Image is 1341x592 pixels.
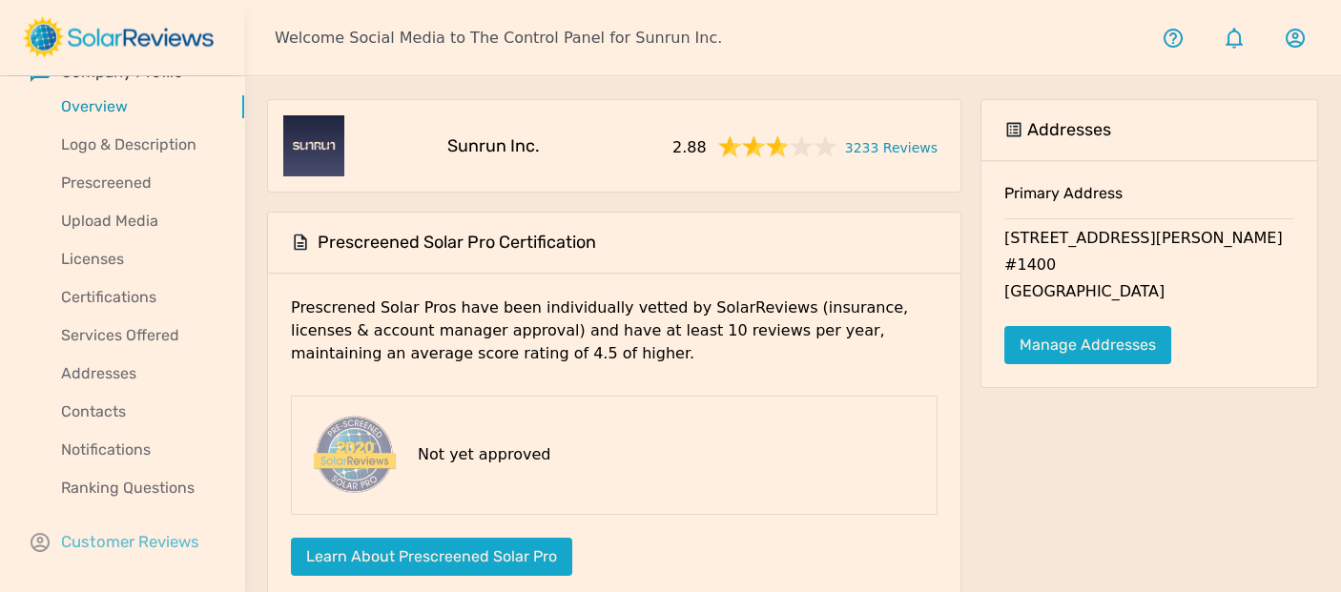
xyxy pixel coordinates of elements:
a: Services Offered [31,316,244,355]
h5: Addresses [1027,119,1111,141]
a: Manage Addresses [1004,326,1171,364]
h6: Primary Address [1004,184,1294,218]
p: Contacts [31,400,244,423]
h5: Sunrun Inc. [447,135,540,157]
a: Licenses [31,240,244,278]
p: Prescreened [31,172,244,194]
p: [GEOGRAPHIC_DATA] [1004,280,1294,307]
p: Ranking Questions [31,477,244,500]
a: Certifications [31,278,244,316]
a: 3233 Reviews [845,134,938,158]
p: Not yet approved [418,443,550,466]
h5: Prescreened Solar Pro Certification [318,232,596,254]
span: 2.88 [672,133,707,159]
a: Upload Media [31,202,244,240]
p: #1400 [1004,254,1294,280]
p: Upload Media [31,210,244,233]
a: Addresses [31,355,244,393]
p: Addresses [31,362,244,385]
img: prescreened-badge.png [307,412,399,499]
p: Customer Reviews [61,530,199,554]
a: Ranking Questions [31,469,244,507]
a: Prescreened [31,164,244,202]
a: Learn about Prescreened Solar Pro [291,547,572,565]
p: Prescrened Solar Pros have been individually vetted by SolarReviews (insurance, licenses & accoun... [291,296,938,380]
p: [STREET_ADDRESS][PERSON_NAME] [1004,227,1294,254]
a: Logo & Description [31,126,244,164]
p: Services Offered [31,324,244,347]
p: Certifications [31,286,244,309]
p: Notifications [31,439,244,461]
p: Welcome Social Media to The Control Panel for Sunrun Inc. [275,27,722,50]
p: Overview [31,95,244,118]
p: Licenses [31,248,244,271]
button: Learn about Prescreened Solar Pro [291,538,572,576]
a: Notifications [31,431,244,469]
p: Logo & Description [31,133,244,156]
a: Contacts [31,393,244,431]
a: Overview [31,88,244,126]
